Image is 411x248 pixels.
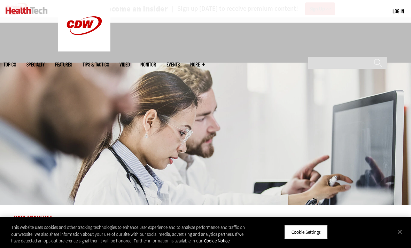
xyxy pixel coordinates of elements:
[166,62,180,67] a: Events
[393,8,404,14] a: Log in
[58,46,110,53] a: CDW
[140,62,156,67] a: MonITor
[190,62,205,67] span: More
[11,224,247,245] div: This website uses cookies and other tracking technologies to enhance user experience and to analy...
[119,62,130,67] a: Video
[83,62,109,67] a: Tips & Tactics
[204,238,230,244] a: More information about your privacy
[3,62,16,67] span: Topics
[14,214,52,221] a: Data Analytics
[26,62,45,67] span: Specialty
[284,225,328,239] button: Cookie Settings
[393,8,404,15] div: User menu
[55,62,72,67] a: Features
[6,7,48,14] img: Home
[392,224,408,239] button: Close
